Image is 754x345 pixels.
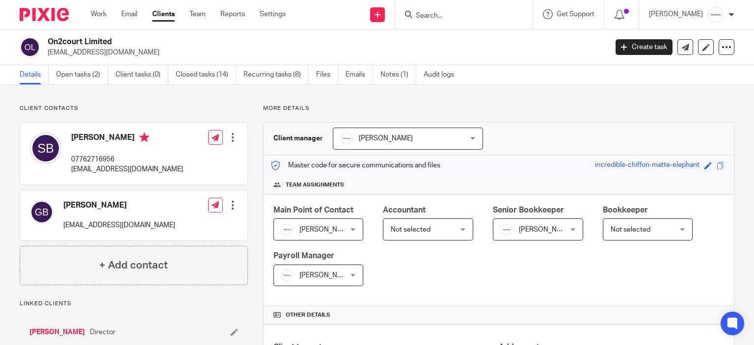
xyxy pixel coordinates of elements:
[48,37,490,47] h2: On2court Limited
[493,206,564,214] span: Senior Bookkeeper
[415,12,503,21] input: Search
[71,133,183,145] h4: [PERSON_NAME]
[90,327,115,337] span: Director
[189,9,206,19] a: Team
[71,155,183,164] p: 07762716956
[708,7,724,23] img: Infinity%20Logo%20with%20Whitespace%20.png
[63,200,175,211] h4: [PERSON_NAME]
[603,206,648,214] span: Bookkeeper
[424,65,461,84] a: Audit logs
[91,9,107,19] a: Work
[273,206,353,214] span: Main Point of Contact
[20,8,69,21] img: Pixie
[243,65,309,84] a: Recurring tasks (8)
[316,65,338,84] a: Files
[263,105,734,112] p: More details
[341,133,352,144] img: Infinity%20Logo%20with%20Whitespace%20.png
[501,224,512,236] img: Infinity%20Logo%20with%20Whitespace%20.png
[29,327,85,337] a: [PERSON_NAME]
[649,9,703,19] p: [PERSON_NAME]
[71,164,183,174] p: [EMAIL_ADDRESS][DOMAIN_NAME]
[56,65,108,84] a: Open tasks (2)
[30,200,54,224] img: svg%3E
[220,9,245,19] a: Reports
[557,11,594,18] span: Get Support
[299,226,353,233] span: [PERSON_NAME]
[20,37,40,57] img: svg%3E
[391,226,431,233] span: Not selected
[299,272,353,279] span: [PERSON_NAME]
[139,133,149,142] i: Primary
[115,65,168,84] a: Client tasks (0)
[359,135,413,142] span: [PERSON_NAME]
[346,65,373,84] a: Emails
[20,65,49,84] a: Details
[20,300,248,308] p: Linked clients
[271,160,440,170] p: Master code for secure communications and files
[99,258,168,273] h4: + Add contact
[260,9,286,19] a: Settings
[616,39,673,55] a: Create task
[63,220,175,230] p: [EMAIL_ADDRESS][DOMAIN_NAME]
[383,206,426,214] span: Accountant
[48,48,601,57] p: [EMAIL_ADDRESS][DOMAIN_NAME]
[273,133,323,143] h3: Client manager
[595,160,700,171] div: incredible-chiffon-matte-elephant
[286,181,344,189] span: Team assignments
[121,9,137,19] a: Email
[273,252,334,260] span: Payroll Manager
[152,9,175,19] a: Clients
[20,105,248,112] p: Client contacts
[30,133,61,164] img: svg%3E
[519,226,573,233] span: [PERSON_NAME]
[176,65,236,84] a: Closed tasks (14)
[380,65,416,84] a: Notes (1)
[281,269,293,281] img: Infinity%20Logo%20with%20Whitespace%20.png
[611,226,650,233] span: Not selected
[281,224,293,236] img: Infinity%20Logo%20with%20Whitespace%20.png
[286,311,330,319] span: Other details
